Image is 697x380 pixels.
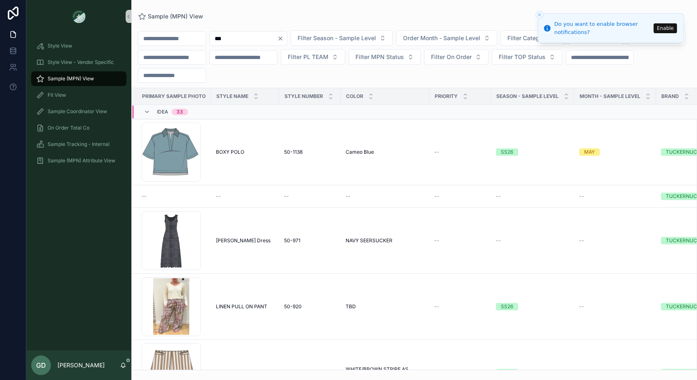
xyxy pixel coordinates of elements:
[431,53,472,61] span: Filter On Order
[579,369,651,376] a: --
[48,141,110,148] span: Sample Tracking - Internal
[535,11,543,19] button: Close toast
[277,35,287,42] button: Clear
[554,20,651,36] div: Do you want to enable browser notifications?
[284,193,336,200] a: --
[434,149,486,155] a: --
[284,193,289,200] span: --
[501,303,513,310] div: SS26
[31,153,126,168] a: Sample (MPN) Attribute View
[138,12,203,20] a: Sample (MPN) View
[284,149,303,155] span: 50-1138
[142,93,206,100] span: PRIMARY SAMPLE PHOTO
[157,109,168,115] span: Idea
[216,369,265,376] span: TAB FRONT SHORTS
[148,12,203,20] span: Sample (MPN) View
[216,237,271,244] span: [PERSON_NAME] Dress
[579,237,651,244] a: --
[496,237,569,244] a: --
[579,148,651,156] a: MAY
[284,149,336,155] a: 50-1138
[142,193,206,200] a: --
[216,237,274,244] a: [PERSON_NAME] Dress
[31,55,126,70] a: Style View - Vendor Specific
[142,193,147,200] span: --
[31,88,126,102] a: Fit View
[284,369,336,376] a: 50-1116
[496,193,501,200] span: --
[507,34,548,42] span: Filter Category
[346,303,356,310] span: TBD
[492,49,562,65] button: Select Button
[216,149,244,155] span: BOXY POLO
[31,121,126,135] a: On Order Total Co
[284,93,323,100] span: Style Number
[501,369,513,376] div: SS26
[281,49,345,65] button: Select Button
[496,93,559,100] span: Season - Sample Level
[284,237,336,244] a: 50-971
[291,30,393,46] button: Select Button
[31,137,126,152] a: Sample Tracking - Internal
[396,30,497,46] button: Select Button
[434,193,486,200] a: --
[496,303,569,310] a: SS26
[496,148,569,156] a: SS26
[435,93,458,100] span: PRIORITY
[403,34,480,42] span: Order Month - Sample Level
[26,33,131,179] div: scrollable content
[48,157,115,164] span: Sample (MPN) Attribute View
[434,303,486,310] a: --
[355,53,404,61] span: Filter MPN Status
[434,237,439,244] span: --
[216,193,274,200] a: --
[48,43,72,49] span: Style View
[31,71,126,86] a: Sample (MPN) View
[434,193,439,200] span: --
[216,193,221,200] span: --
[584,148,595,156] div: MAY
[496,237,501,244] span: --
[434,369,439,376] span: --
[48,59,114,66] span: Style View - Vendor Specific
[496,193,569,200] a: --
[31,104,126,119] a: Sample Coordinator View
[346,366,424,379] a: WHITE/BROWN STRIPE AS HEADER
[284,237,300,244] span: 50-971
[346,303,424,310] a: TBD
[579,237,584,244] span: --
[48,75,94,82] span: Sample (MPN) View
[216,149,274,155] a: BOXY POLO
[580,93,640,100] span: MONTH - SAMPLE LEVEL
[661,93,679,100] span: Brand
[216,303,267,310] span: LINEN PULL ON PANT
[216,369,274,376] a: TAB FRONT SHORTS
[57,361,105,369] p: [PERSON_NAME]
[346,93,363,100] span: Color
[346,237,424,244] a: NAVY SEERSUCKER
[434,303,439,310] span: --
[284,303,336,310] a: 50-920
[579,303,584,310] span: --
[298,34,376,42] span: Filter Season - Sample Level
[48,108,107,115] span: Sample Coordinator View
[36,360,46,370] span: GD
[434,369,486,376] a: --
[499,53,546,61] span: Filter TOP Status
[579,303,651,310] a: --
[579,369,584,376] span: --
[346,193,424,200] a: --
[48,92,66,98] span: Fit View
[284,369,302,376] span: 50-1116
[348,49,421,65] button: Select Button
[346,237,392,244] span: NAVY SEERSUCKER
[72,10,85,23] img: App logo
[434,149,439,155] span: --
[496,369,569,376] a: SS26
[48,125,89,131] span: On Order Total Co
[288,53,328,61] span: Filter PL TEAM
[31,39,126,53] a: Style View
[653,23,677,33] button: Enable
[346,149,424,155] a: Cameo Blue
